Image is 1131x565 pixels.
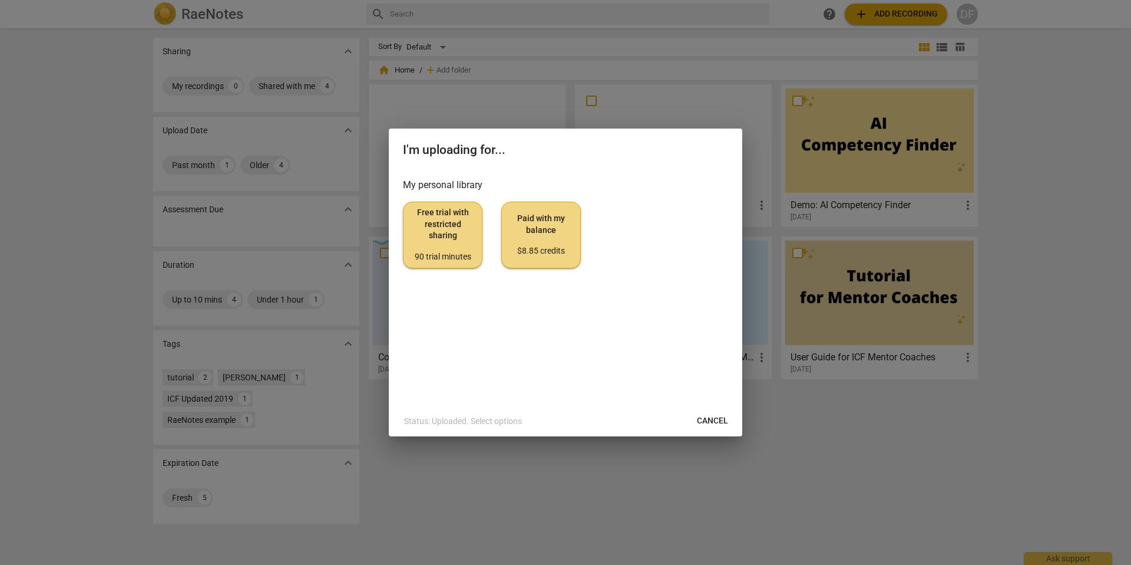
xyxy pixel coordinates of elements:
[403,202,482,268] button: Free trial with restricted sharing90 trial minutes
[403,178,728,192] h3: My personal library
[687,410,738,432] button: Cancel
[697,415,728,427] span: Cancel
[501,202,581,268] button: Paid with my balance$8.85 credits
[511,213,571,257] span: Paid with my balance
[404,415,522,428] p: Status: Uploaded. Select options
[413,251,472,263] div: 90 trial minutes
[403,143,728,157] h2: I'm uploading for...
[511,245,571,257] div: $8.85 credits
[413,207,472,262] span: Free trial with restricted sharing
